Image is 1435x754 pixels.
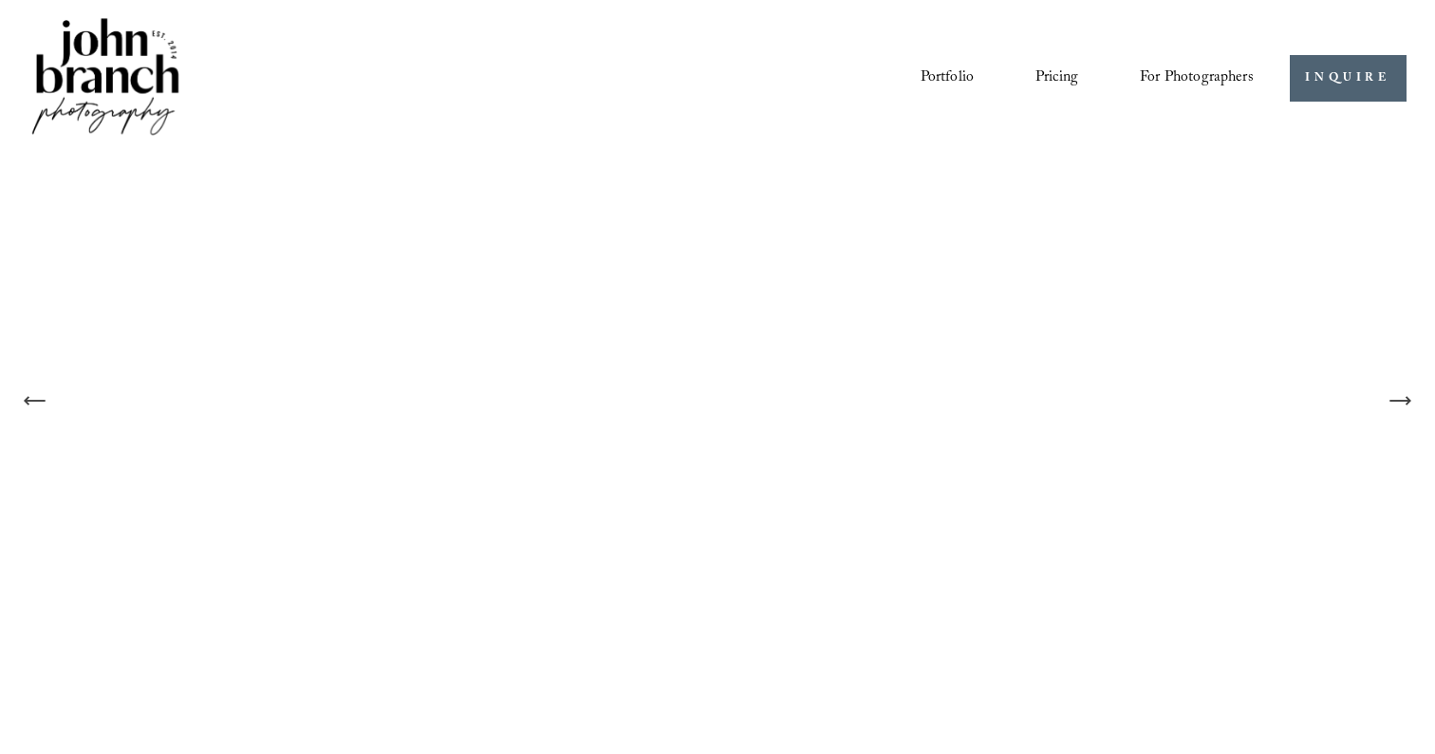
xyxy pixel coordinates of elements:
[921,62,974,94] a: Portfolio
[1140,64,1254,93] span: For Photographers
[14,380,56,422] button: Previous Slide
[28,14,182,142] img: John Branch IV Photography
[1035,62,1078,94] a: Pricing
[1379,380,1421,422] button: Next Slide
[1290,55,1407,102] a: INQUIRE
[1140,62,1254,94] a: folder dropdown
